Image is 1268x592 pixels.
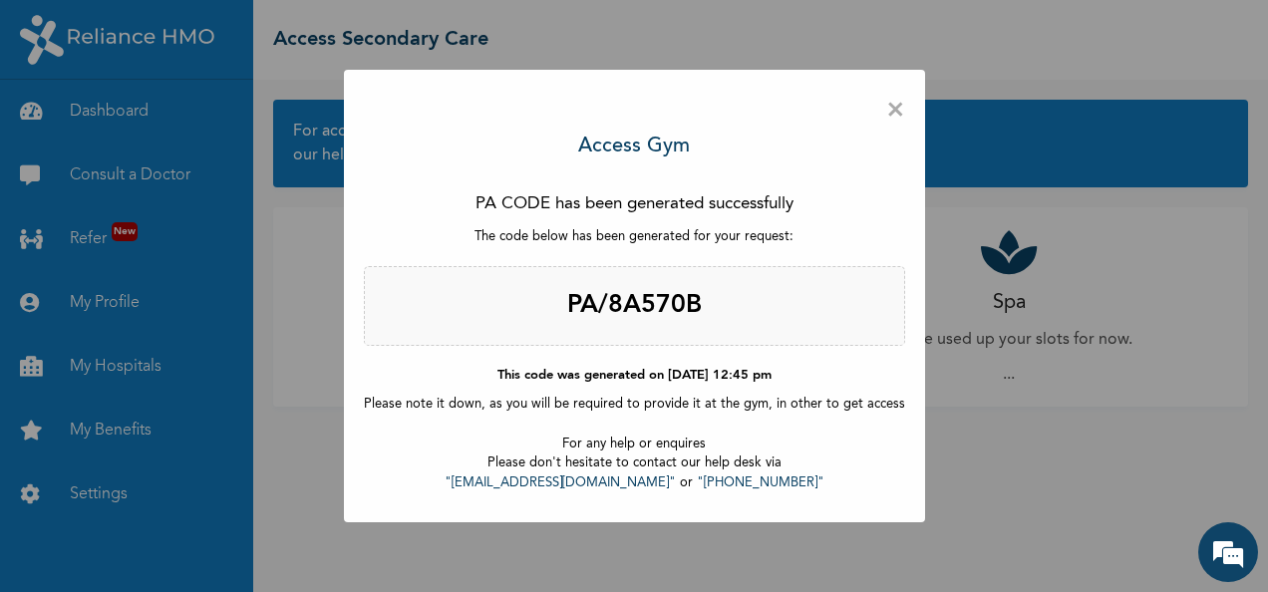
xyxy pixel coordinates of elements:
[578,132,690,161] h3: Access Gym
[10,525,195,539] span: Conversation
[886,90,905,132] span: ×
[364,395,905,415] p: Please note it down, as you will be required to provide it at the gym, in other to get access
[364,227,905,247] p: The code below has been generated for your request:
[195,490,381,552] div: FAQs
[497,369,772,382] b: This code was generated on [DATE] 12:45 pm
[364,266,905,346] h2: PA/8A570B
[116,189,275,391] span: We're online!
[364,191,905,217] p: PA CODE has been generated successfully
[104,112,335,138] div: Chat with us now
[37,100,81,149] img: d_794563401_company_1708531726252_794563401
[364,435,905,493] p: For any help or enquires Please don't hesitate to contact our help desk via or
[445,476,676,489] a: "[EMAIL_ADDRESS][DOMAIN_NAME]"
[697,476,824,489] a: "[PHONE_NUMBER]"
[327,10,375,58] div: Minimize live chat window
[10,421,380,490] textarea: Type your message and hit 'Enter'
